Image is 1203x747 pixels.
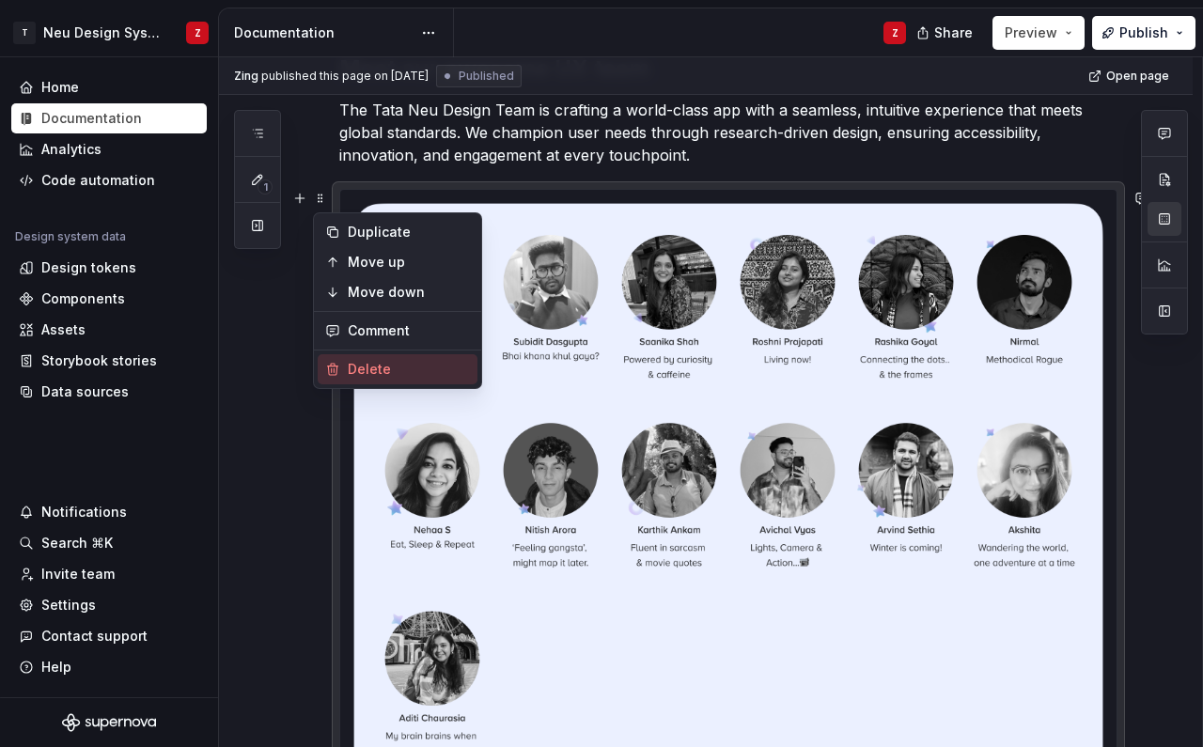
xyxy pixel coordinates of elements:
[41,534,113,552] div: Search ⌘K
[4,12,214,53] button: TNeu Design SystemZ
[892,25,898,40] div: Z
[1106,69,1169,84] span: Open page
[41,382,129,401] div: Data sources
[195,25,201,40] div: Z
[11,590,207,620] a: Settings
[11,528,207,558] button: Search ⌘K
[234,23,412,42] div: Documentation
[43,23,164,42] div: Neu Design System
[1119,23,1168,42] span: Publish
[11,346,207,376] a: Storybook stories
[15,229,126,244] div: Design system data
[11,72,207,102] a: Home
[258,179,273,195] span: 1
[11,284,207,314] a: Components
[348,360,470,379] div: Delete
[11,621,207,651] button: Contact support
[459,69,514,84] span: Published
[11,253,207,283] a: Design tokens
[41,565,115,584] div: Invite team
[41,503,127,521] div: Notifications
[11,165,207,195] a: Code automation
[41,658,71,677] div: Help
[41,258,136,277] div: Design tokens
[348,283,470,302] div: Move down
[11,315,207,345] a: Assets
[348,321,470,340] div: Comment
[13,22,36,44] div: T
[41,596,96,615] div: Settings
[41,140,102,159] div: Analytics
[261,69,429,84] div: published this page on [DATE]
[1083,63,1178,89] a: Open page
[41,289,125,308] div: Components
[11,652,207,682] button: Help
[11,377,207,407] a: Data sources
[41,78,79,97] div: Home
[1092,16,1195,50] button: Publish
[41,320,86,339] div: Assets
[934,23,973,42] span: Share
[41,171,155,190] div: Code automation
[339,99,1117,166] p: The Tata Neu Design Team is crafting a world-class app with a seamless, intuitive experience that...
[1005,23,1057,42] span: Preview
[907,16,985,50] button: Share
[11,559,207,589] a: Invite team
[41,627,148,646] div: Contact support
[11,497,207,527] button: Notifications
[348,223,470,241] div: Duplicate
[41,351,157,370] div: Storybook stories
[11,103,207,133] a: Documentation
[348,253,470,272] div: Move up
[234,69,258,84] span: Zing
[11,134,207,164] a: Analytics
[992,16,1085,50] button: Preview
[41,109,142,128] div: Documentation
[62,713,156,732] svg: Supernova Logo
